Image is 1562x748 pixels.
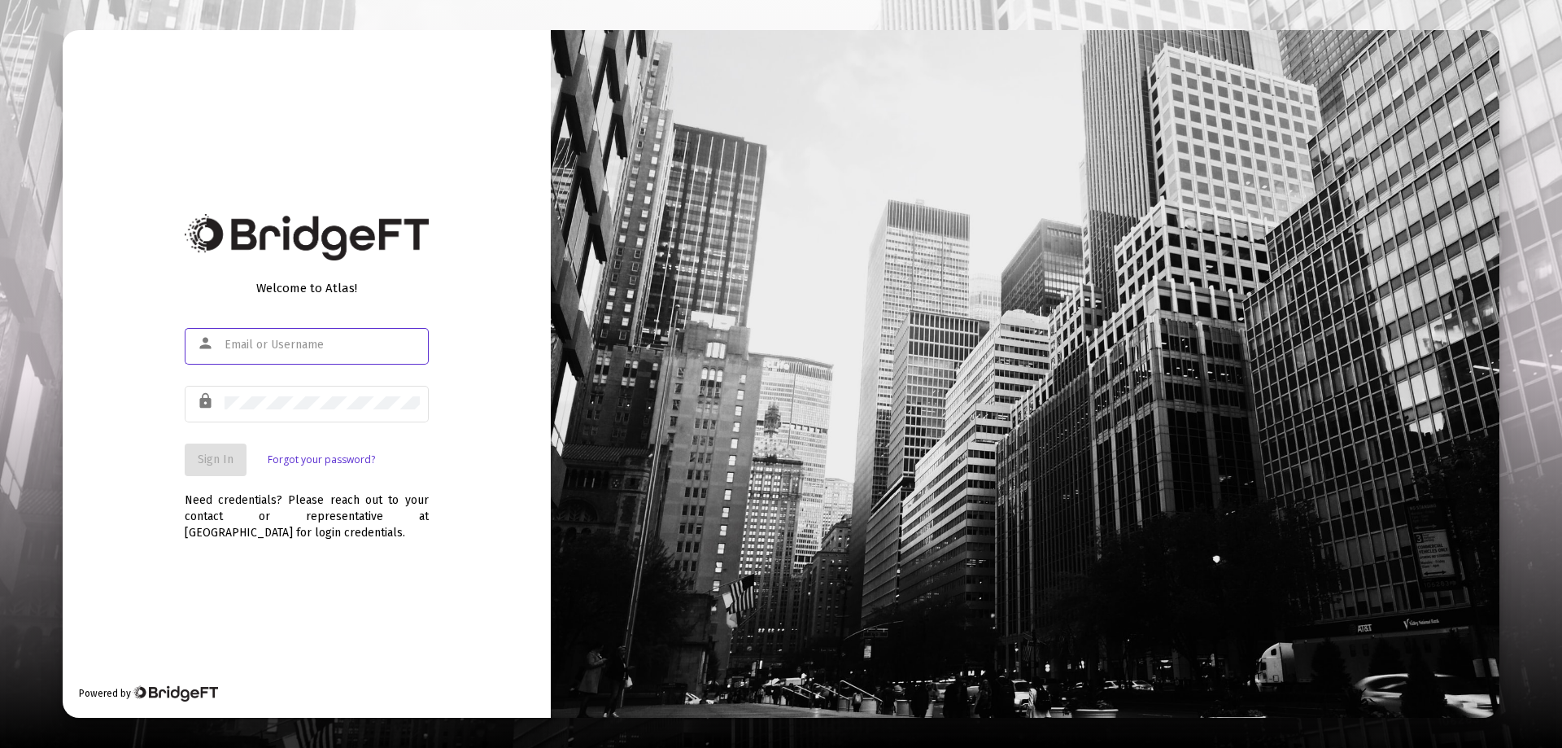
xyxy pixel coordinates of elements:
a: Forgot your password? [268,452,375,468]
span: Sign In [198,453,233,466]
div: Welcome to Atlas! [185,280,429,296]
img: Bridge Financial Technology Logo [133,685,218,702]
input: Email or Username [225,339,420,352]
mat-icon: lock [197,391,216,411]
div: Need credentials? Please reach out to your contact or representative at [GEOGRAPHIC_DATA] for log... [185,476,429,541]
button: Sign In [185,444,247,476]
img: Bridge Financial Technology Logo [185,214,429,260]
div: Powered by [79,685,218,702]
mat-icon: person [197,334,216,353]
